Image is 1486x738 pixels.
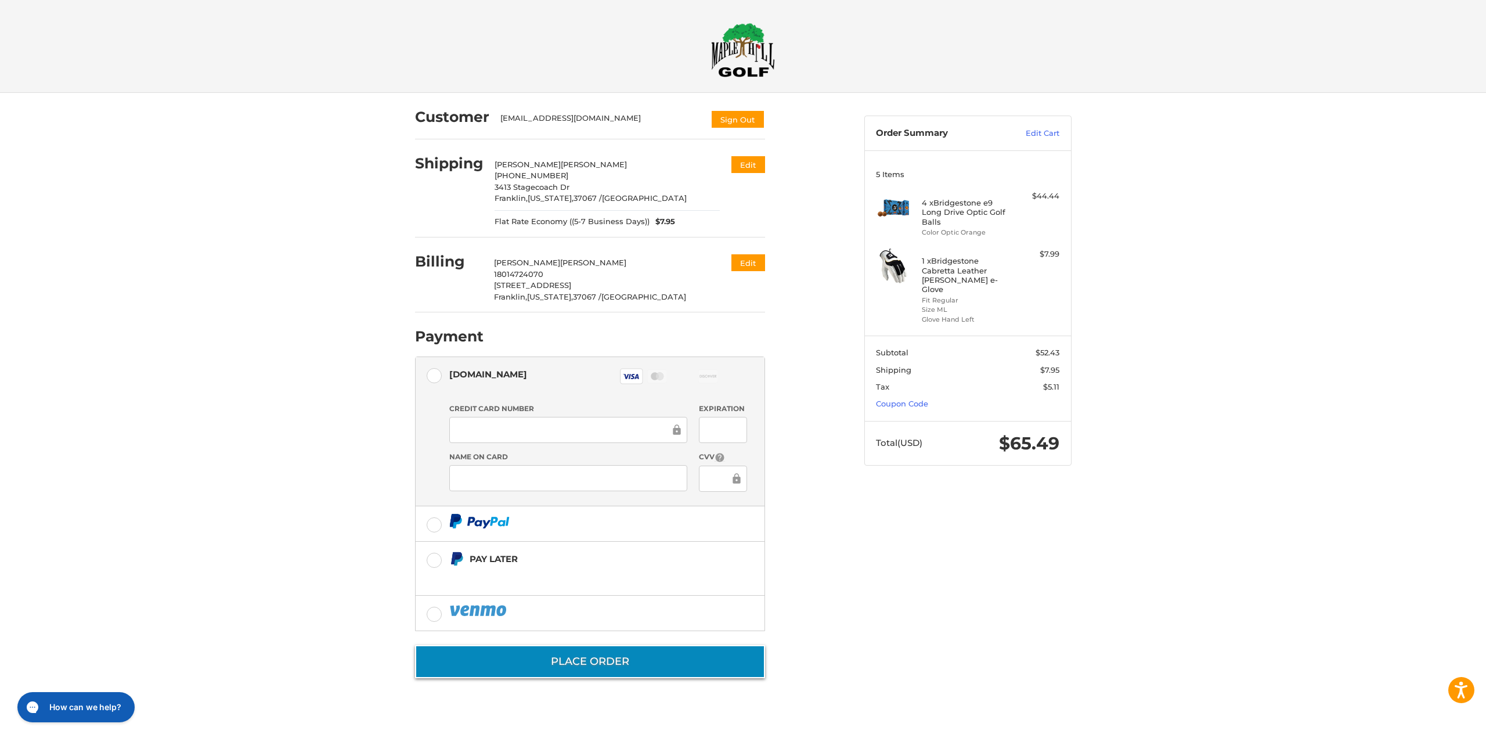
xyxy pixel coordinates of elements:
h3: 5 Items [876,170,1059,179]
div: $7.99 [1013,249,1059,260]
label: CVV [699,452,747,463]
span: $7.95 [1040,365,1059,375]
li: Fit Regular [922,296,1011,305]
img: Pay Later icon [449,552,464,566]
span: $7.95 [650,216,675,228]
div: [EMAIL_ADDRESS][DOMAIN_NAME] [500,113,699,129]
h4: 4 x Bridgestone e9 Long Drive Optic Golf Balls [922,198,1011,226]
span: Shipping [876,365,911,375]
h2: Shipping [415,154,484,172]
h3: Order Summary [876,128,1001,139]
span: [PERSON_NAME] [560,258,626,267]
li: Color Optic Orange [922,228,1011,237]
h2: Customer [415,108,489,126]
button: Place Order [415,645,765,678]
span: [US_STATE], [528,193,574,203]
label: Name on Card [449,452,687,462]
span: [STREET_ADDRESS] [494,280,571,290]
span: Subtotal [876,348,908,357]
iframe: PayPal Message 1 [449,571,692,581]
h2: Billing [415,253,483,271]
span: $52.43 [1036,348,1059,357]
div: Pay Later [470,549,692,568]
iframe: Gorgias live chat messenger [12,688,138,726]
span: 3413 Stagecoach Dr [495,182,569,192]
li: Size ML [922,305,1011,315]
img: PayPal icon [449,603,508,618]
span: [GEOGRAPHIC_DATA] [602,193,687,203]
span: 37067 / [574,193,602,203]
span: Franklin, [494,292,527,301]
span: 18014724070 [494,269,543,279]
a: Coupon Code [876,399,928,408]
span: Tax [876,382,889,391]
div: $44.44 [1013,190,1059,202]
span: Total (USD) [876,437,922,448]
span: [US_STATE], [527,292,573,301]
img: PayPal icon [449,514,510,528]
span: $5.11 [1043,382,1059,391]
span: 37067 / [573,292,601,301]
span: [PHONE_NUMBER] [495,171,568,180]
label: Credit Card Number [449,404,687,414]
h2: Payment [415,327,484,345]
li: Glove Hand Left [922,315,1011,325]
button: Edit [731,254,765,271]
button: Edit [731,156,765,173]
span: [GEOGRAPHIC_DATA] [601,292,686,301]
span: Flat Rate Economy ((5-7 Business Days)) [495,216,650,228]
span: $65.49 [999,433,1059,454]
span: [PERSON_NAME] [561,160,627,169]
img: Maple Hill Golf [711,23,775,77]
iframe: Google Customer Reviews [1390,707,1486,738]
div: [DOMAIN_NAME] [449,365,527,384]
span: [PERSON_NAME] [494,258,560,267]
label: Expiration [699,404,747,414]
span: [PERSON_NAME] [495,160,561,169]
span: Franklin, [495,193,528,203]
button: Sign Out [710,110,765,129]
h4: 1 x Bridgestone Cabretta Leather [PERSON_NAME] e-Glove [922,256,1011,294]
a: Edit Cart [1001,128,1059,139]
